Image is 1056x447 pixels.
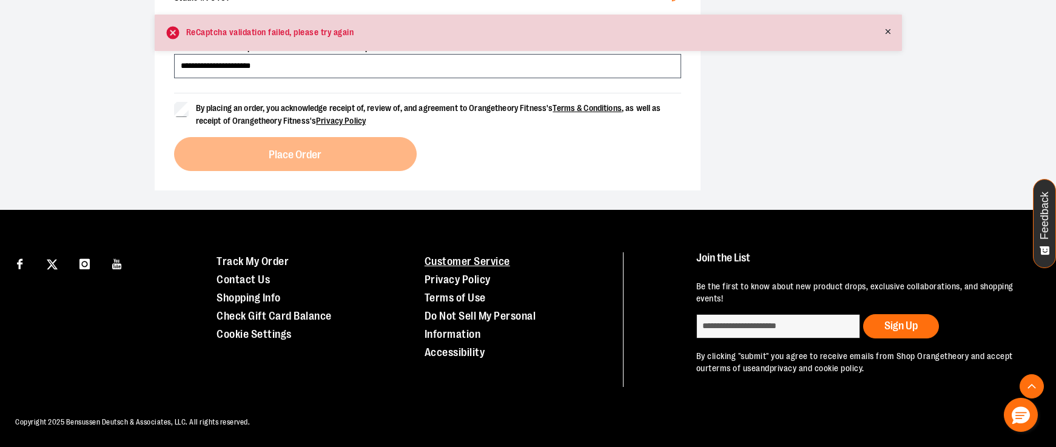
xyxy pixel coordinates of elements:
a: Track My Order [217,255,289,267]
a: Terms of Use [425,292,486,304]
a: Privacy Policy [425,274,491,286]
input: enter email [696,314,860,338]
span: By placing an order, you acknowledge receipt of, review of, and agreement to Orangetheory Fitness... [196,103,661,126]
a: Visit our X page [42,252,63,274]
p: Be the first to know about new product drops, exclusive collaborations, and shopping events! [696,281,1030,305]
a: Do Not Sell My Personal Information [425,310,536,340]
a: Check Gift Card Balance [217,310,332,322]
span: Copyright 2025 Bensussen Deutsch & Associates, LLC. All rights reserved. [15,418,250,426]
a: Customer Service [425,255,510,267]
button: Sign Up [863,314,939,338]
a: Contact Us [217,274,270,286]
a: Visit our Instagram page [74,252,95,274]
button: Feedback - Show survey [1033,179,1056,268]
a: Visit our Facebook page [9,252,30,274]
div: ReCaptcha validation failed, please try again [186,27,354,38]
button: Back To Top [1020,374,1044,398]
a: Terms & Conditions [553,103,622,113]
a: Visit our Youtube page [107,252,128,274]
a: privacy and cookie policy. [770,363,864,373]
h4: Join the List [696,252,1030,275]
input: By placing an order, you acknowledge receipt of, review of, and agreement to Orangetheory Fitness... [174,102,189,116]
img: Twitter [47,259,58,270]
span: Feedback [1039,192,1051,240]
button: Hello, have a question? Let’s chat. [1004,398,1038,432]
a: Cookie Settings [217,328,292,340]
span: Sign Up [884,320,918,332]
a: Accessibility [425,346,485,358]
a: Shopping Info [217,292,281,304]
a: Privacy Policy [316,116,366,126]
p: By clicking "submit" you agree to receive emails from Shop Orangetheory and accept our and [696,351,1030,375]
a: terms of use [708,363,756,373]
